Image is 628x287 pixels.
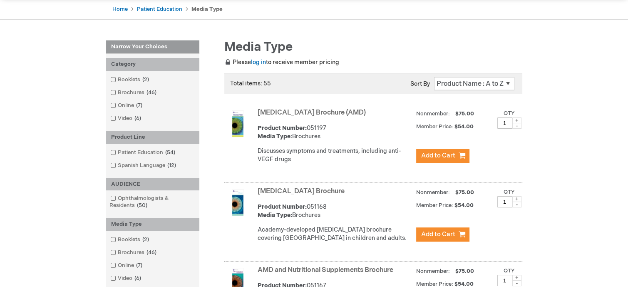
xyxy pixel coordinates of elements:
div: AUDIENCE [106,178,199,191]
p: Discusses symptoms and treatments, including anti-VEGF drugs [258,147,412,164]
span: $75.00 [454,189,475,196]
div: Media Type [106,218,199,231]
span: $54.00 [454,123,475,130]
span: 54 [163,149,177,156]
a: Patient Education [137,6,182,12]
a: Home [112,6,128,12]
strong: Product Number: [258,125,307,132]
span: Add to Cart [421,152,455,160]
strong: Nonmember: [416,266,450,277]
a: Booklets2 [108,76,152,84]
a: Online7 [108,102,146,110]
span: 7 [134,262,144,269]
strong: Media Type: [258,133,292,140]
a: [MEDICAL_DATA] Brochure [258,187,345,195]
span: $75.00 [454,110,475,117]
label: Sort By [410,80,430,87]
strong: Narrow Your Choices [106,40,199,54]
input: Qty [497,196,512,207]
span: 46 [144,89,159,96]
div: 051197 Brochures [258,124,412,141]
a: Booklets2 [108,236,152,244]
strong: Nonmember: [416,109,450,119]
label: Qty [504,189,515,195]
span: Please to receive member pricing [224,59,339,66]
div: 051168 Brochures [258,203,412,220]
img: Age-Related Macular Degeneration Brochure (AMD) [224,110,251,137]
a: AMD and Nutritional Supplements Brochure [258,266,393,274]
strong: Member Price: [416,123,453,130]
span: $54.00 [454,202,475,209]
strong: Nonmember: [416,187,450,198]
input: Qty [497,275,512,286]
a: log in [251,59,266,66]
button: Add to Cart [416,227,469,242]
a: Video6 [108,115,144,122]
a: Video6 [108,275,144,282]
span: 2 [140,236,151,243]
div: Category [106,58,199,71]
div: Product Line [106,131,199,144]
span: 50 [135,202,149,209]
a: Ophthalmologists & Residents50 [108,195,197,210]
a: [MEDICAL_DATA] Brochure (AMD) [258,109,366,117]
input: Qty [497,117,512,129]
span: 2 [140,76,151,83]
strong: Member Price: [416,202,453,209]
strong: Media Type [191,6,223,12]
span: $75.00 [454,268,475,275]
span: 6 [132,275,143,282]
strong: Product Number: [258,203,307,210]
span: 12 [165,162,178,169]
button: Add to Cart [416,149,469,163]
span: 46 [144,249,159,256]
label: Qty [504,110,515,117]
p: Academy-developed [MEDICAL_DATA] brochure covering [GEOGRAPHIC_DATA] in children and adults. [258,226,412,242]
span: Media Type [224,40,293,55]
a: Brochures46 [108,89,160,97]
a: Patient Education54 [108,149,179,157]
label: Qty [504,267,515,274]
span: 7 [134,102,144,109]
a: Spanish Language12 [108,162,179,170]
span: Add to Cart [421,230,455,238]
a: Online7 [108,262,146,270]
img: Amblyopia Brochure [224,189,251,216]
strong: Media Type: [258,212,292,219]
span: Total items: 55 [230,80,271,87]
a: Brochures46 [108,249,160,257]
span: 6 [132,115,143,122]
